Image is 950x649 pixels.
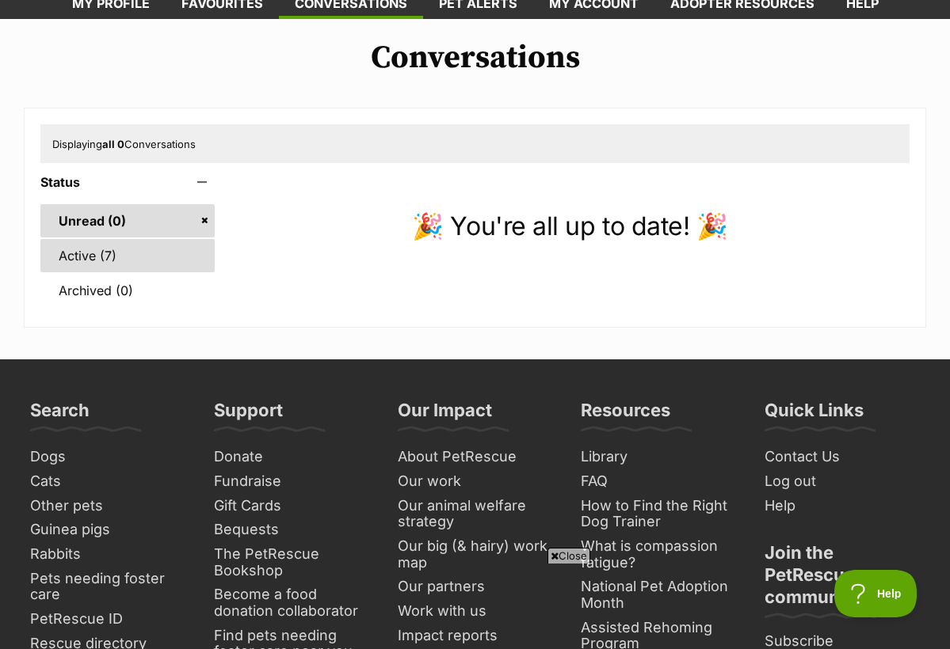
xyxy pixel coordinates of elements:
[581,399,670,431] h3: Resources
[758,469,926,494] a: Log out
[391,469,559,494] a: Our work
[574,534,742,575] a: What is compassion fatigue?
[574,469,742,494] a: FAQ
[231,207,910,245] p: 🎉 You're all up to date! 🎉
[30,399,90,431] h3: Search
[391,494,559,534] a: Our animal welfare strategy
[765,541,920,617] h3: Join the PetRescue community
[391,445,559,469] a: About PetRescue
[758,445,926,469] a: Contact Us
[24,494,192,518] a: Other pets
[40,204,215,237] a: Unread (0)
[574,445,742,469] a: Library
[208,542,376,583] a: The PetRescue Bookshop
[574,494,742,534] a: How to Find the Right Dog Trainer
[208,518,376,542] a: Bequests
[24,445,192,469] a: Dogs
[208,494,376,518] a: Gift Cards
[24,567,192,607] a: Pets needing foster care
[102,138,124,150] strong: all 0
[24,542,192,567] a: Rabbits
[214,399,283,431] h3: Support
[40,239,215,272] a: Active (7)
[398,399,492,431] h3: Our Impact
[208,469,376,494] a: Fundraise
[24,469,192,494] a: Cats
[52,138,196,150] span: Displaying Conversations
[40,274,215,307] a: Archived (0)
[24,518,192,542] a: Guinea pigs
[834,570,918,617] iframe: Help Scout Beacon - Open
[187,570,764,641] iframe: Advertisement
[758,494,926,518] a: Help
[765,399,864,431] h3: Quick Links
[24,607,192,632] a: PetRescue ID
[547,548,590,564] span: Close
[208,445,376,469] a: Donate
[40,175,215,189] header: Status
[391,534,559,575] a: Our big (& hairy) work map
